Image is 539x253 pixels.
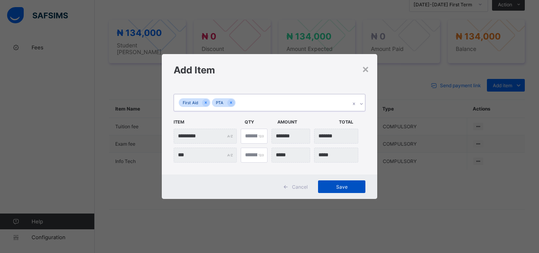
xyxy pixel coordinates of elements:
[174,64,365,76] h1: Add Item
[277,115,335,129] span: Amount
[212,98,227,107] div: PTA
[179,98,202,107] div: First Aid
[339,115,368,129] span: Total
[174,115,241,129] span: Item
[245,115,273,129] span: Qty
[324,184,359,190] span: Save
[292,184,308,190] span: Cancel
[362,62,369,75] div: ×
